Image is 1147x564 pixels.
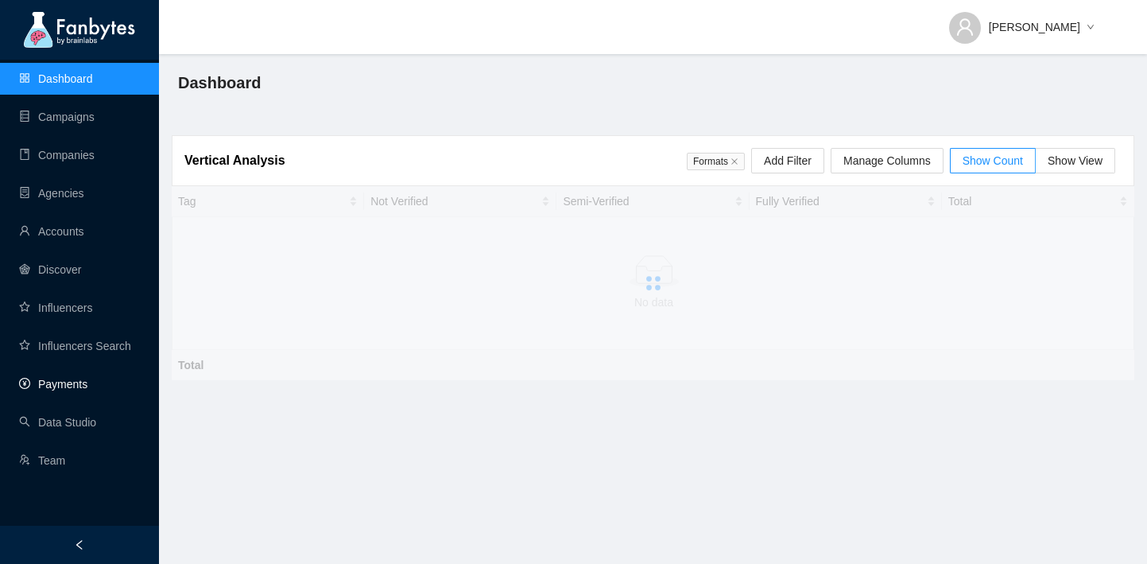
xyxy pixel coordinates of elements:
[936,8,1107,33] button: [PERSON_NAME]down
[730,158,738,165] span: close
[19,340,131,352] a: starInfluencers Search
[843,152,931,169] span: Manage Columns
[19,72,93,85] a: appstoreDashboard
[19,225,84,238] a: userAccounts
[178,70,261,95] span: Dashboard
[19,416,96,429] a: searchData Studio
[19,378,87,391] a: pay-circlePayments
[1048,154,1102,167] span: Show View
[955,18,975,37] span: user
[19,111,95,123] a: databaseCampaigns
[751,148,824,173] button: Add Filter
[19,263,81,276] a: radar-chartDiscover
[687,153,745,170] span: Formats
[989,18,1080,36] span: [PERSON_NAME]
[764,152,812,169] span: Add Filter
[831,148,944,173] button: Manage Columns
[184,150,285,170] article: Vertical Analysis
[19,454,65,467] a: usergroup-addTeam
[19,187,84,200] a: containerAgencies
[1087,23,1095,33] span: down
[19,149,95,161] a: bookCompanies
[963,154,1023,167] span: Show Count
[74,539,85,550] span: left
[19,301,92,314] a: starInfluencers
